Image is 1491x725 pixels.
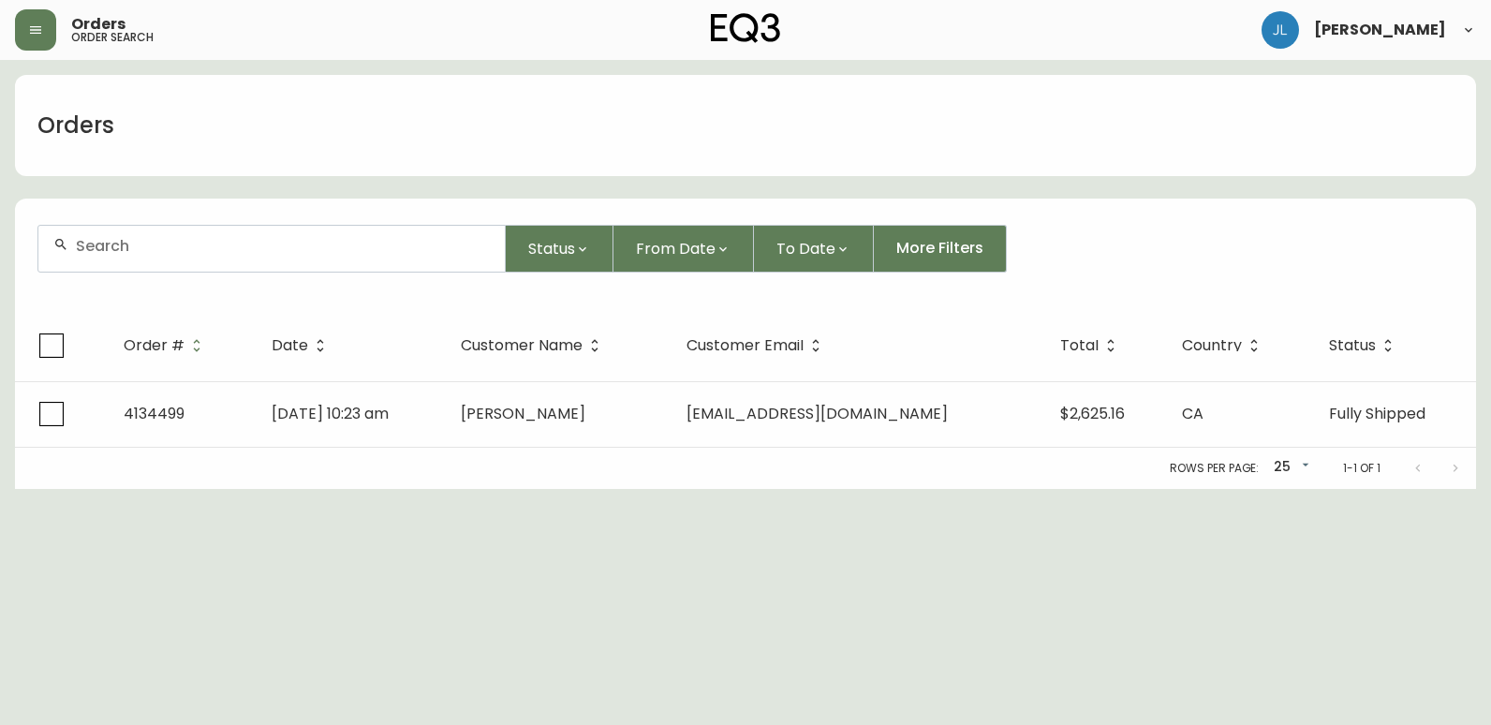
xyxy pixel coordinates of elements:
p: Rows per page: [1170,460,1259,477]
input: Search [76,237,490,255]
span: CA [1182,403,1203,424]
span: [EMAIL_ADDRESS][DOMAIN_NAME] [686,403,948,424]
span: Status [528,237,575,260]
h1: Orders [37,110,114,141]
span: Customer Name [461,340,583,351]
span: Total [1060,337,1123,354]
span: Customer Email [686,340,804,351]
span: 4134499 [124,403,185,424]
span: Customer Name [461,337,607,354]
button: More Filters [874,225,1007,273]
span: Customer Email [686,337,828,354]
img: logo [711,13,780,43]
p: 1-1 of 1 [1343,460,1380,477]
span: Fully Shipped [1329,403,1425,424]
span: Status [1329,337,1400,354]
div: 25 [1266,452,1313,483]
span: Date [272,337,332,354]
button: From Date [613,225,754,273]
span: [PERSON_NAME] [461,403,585,424]
span: Total [1060,340,1099,351]
span: Date [272,340,308,351]
span: From Date [636,237,716,260]
button: To Date [754,225,874,273]
span: Order # [124,337,209,354]
button: Status [506,225,613,273]
span: Status [1329,340,1376,351]
span: Country [1182,337,1266,354]
span: $2,625.16 [1060,403,1125,424]
span: Order # [124,340,185,351]
span: More Filters [896,238,983,259]
span: Orders [71,17,125,32]
span: [PERSON_NAME] [1314,22,1446,37]
span: [DATE] 10:23 am [272,403,389,424]
span: To Date [776,237,835,260]
img: 1c9c23e2a847dab86f8017579b61559c [1262,11,1299,49]
span: Country [1182,340,1242,351]
h5: order search [71,32,154,43]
